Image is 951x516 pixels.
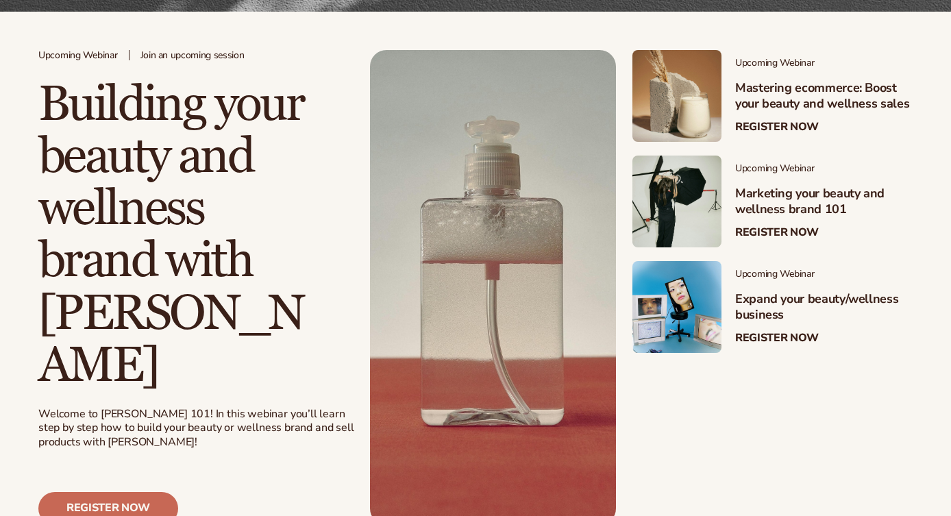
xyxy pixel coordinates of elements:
h3: Mastering ecommerce: Boost your beauty and wellness sales [735,80,913,112]
h2: Building your beauty and wellness brand with [PERSON_NAME] [38,79,312,391]
span: Upcoming Webinar [38,50,118,62]
span: Upcoming Webinar [735,269,913,280]
span: Upcoming Webinar [735,58,913,69]
span: Join an upcoming session [140,50,245,62]
h3: Marketing your beauty and wellness brand 101 [735,186,913,218]
a: Register Now [735,332,819,345]
a: Register Now [735,226,819,239]
h3: Expand your beauty/wellness business [735,291,913,323]
span: Upcoming Webinar [735,163,913,175]
div: Welcome to [PERSON_NAME] 101! In this webinar you’ll learn step by step how to build your beauty ... [38,407,356,450]
a: Register Now [735,121,819,134]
